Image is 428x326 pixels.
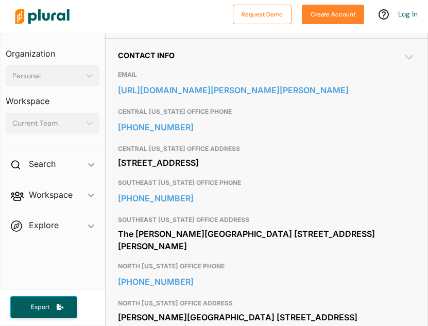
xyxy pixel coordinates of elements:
[233,8,292,19] a: Request Demo
[118,119,415,135] a: [PHONE_NUMBER]
[118,51,175,60] span: Contact Info
[302,5,364,24] button: Create Account
[12,71,82,81] div: Personal
[29,158,56,169] h2: Search
[118,82,415,98] a: [URL][DOMAIN_NAME][PERSON_NAME][PERSON_NAME]
[398,9,418,19] a: Log In
[118,274,415,289] a: [PHONE_NUMBER]
[118,191,415,206] a: [PHONE_NUMBER]
[10,296,77,318] button: Export
[118,106,415,118] h3: CENTRAL [US_STATE] OFFICE PHONE
[12,118,82,129] div: Current Team
[118,297,415,310] h3: NORTH [US_STATE] OFFICE ADDRESS
[118,155,415,170] div: [STREET_ADDRESS]
[6,39,99,61] h3: Organization
[24,303,57,312] span: Export
[233,5,292,24] button: Request Demo
[118,68,415,81] h3: EMAIL
[302,8,364,19] a: Create Account
[118,177,415,189] h3: SOUTHEAST [US_STATE] OFFICE PHONE
[118,226,415,254] div: The [PERSON_NAME][GEOGRAPHIC_DATA] [STREET_ADDRESS][PERSON_NAME]
[118,214,415,226] h3: SOUTHEAST [US_STATE] OFFICE ADDRESS
[118,260,415,272] h3: NORTH [US_STATE] OFFICE PHONE
[118,143,415,155] h3: CENTRAL [US_STATE] OFFICE ADDRESS
[6,86,99,109] h3: Workspace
